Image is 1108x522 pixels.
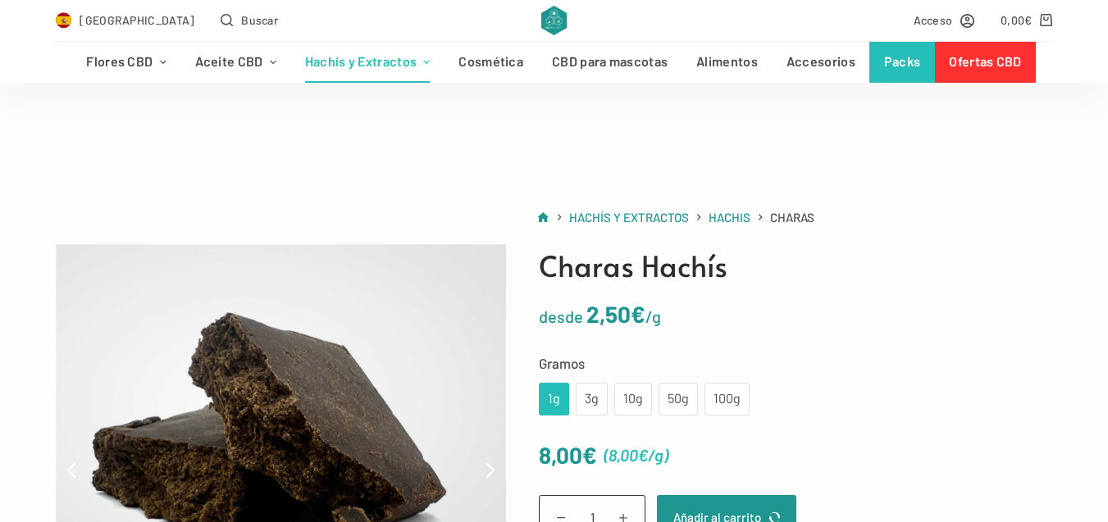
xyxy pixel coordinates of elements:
div: 3g [586,388,598,410]
span: desde [539,306,583,326]
bdi: 2,50 [586,300,645,328]
bdi: 8,00 [539,441,597,469]
a: Hachís y Extractos [290,42,445,83]
a: Accesorios [772,42,869,83]
span: ( ) [604,442,668,469]
div: 50g [668,388,688,410]
span: /g [645,306,661,326]
a: Cosmética [445,42,538,83]
span: € [631,300,645,328]
span: € [638,445,648,465]
span: /g [648,445,663,465]
a: Alimentos [682,42,773,83]
a: Flores CBD [72,42,180,83]
a: Hachis [709,207,750,228]
bdi: 8,00 [609,445,648,465]
div: 1g [549,388,559,410]
a: CBD para mascotas [538,42,682,83]
span: Hachís y Extractos [569,210,689,225]
a: Carro de compra [1001,11,1052,30]
span: € [1024,13,1032,27]
span: Buscar [241,11,278,30]
a: Hachís y Extractos [569,207,689,228]
img: CBD Alchemy [541,6,567,35]
a: Ofertas CBD [935,42,1036,83]
label: Gramos [539,352,1052,374]
div: 10g [624,388,642,410]
span: € [582,441,597,469]
div: 100g [714,388,740,410]
button: Abrir formulario de búsqueda [221,11,278,30]
h1: Charas Hachís [539,244,1052,288]
a: Acceso [914,11,975,30]
span: Acceso [914,11,953,30]
a: Select Country [56,11,195,30]
a: Aceite CBD [180,42,290,83]
nav: Menú de cabecera [72,42,1036,83]
span: Charas [770,207,814,228]
a: Packs [869,42,935,83]
span: [GEOGRAPHIC_DATA] [80,11,194,30]
span: Hachis [709,210,750,225]
img: ES Flag [56,12,72,29]
bdi: 0,00 [1001,13,1033,27]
